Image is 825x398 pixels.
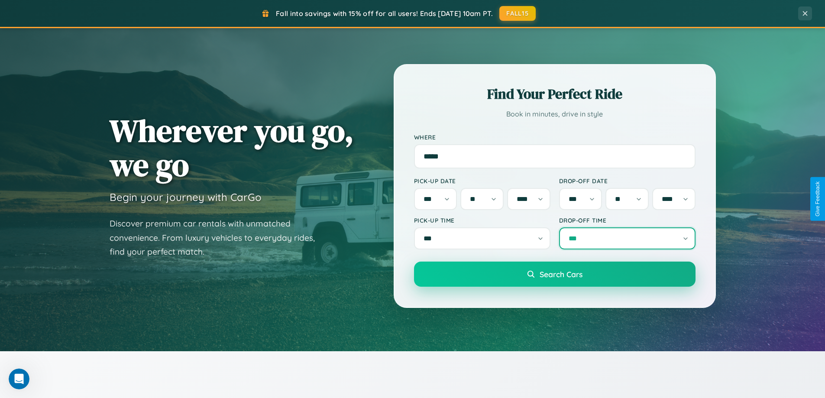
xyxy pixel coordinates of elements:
label: Pick-up Time [414,217,550,224]
button: Search Cars [414,262,696,287]
button: FALL15 [499,6,536,21]
label: Where [414,133,696,141]
div: Give Feedback [815,181,821,217]
h1: Wherever you go, we go [110,113,354,182]
label: Drop-off Time [559,217,696,224]
h2: Find Your Perfect Ride [414,84,696,104]
span: Fall into savings with 15% off for all users! Ends [DATE] 10am PT. [276,9,493,18]
p: Discover premium car rentals with unmatched convenience. From luxury vehicles to everyday rides, ... [110,217,326,259]
label: Drop-off Date [559,177,696,184]
iframe: Intercom live chat [9,369,29,389]
h3: Begin your journey with CarGo [110,191,262,204]
p: Book in minutes, drive in style [414,108,696,120]
span: Search Cars [540,269,582,279]
label: Pick-up Date [414,177,550,184]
